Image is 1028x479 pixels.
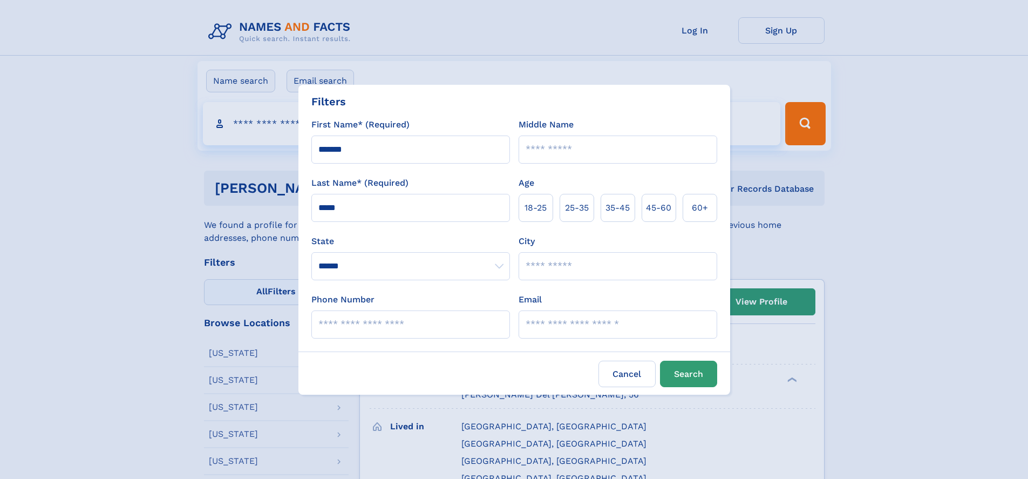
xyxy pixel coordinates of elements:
[519,235,535,248] label: City
[311,93,346,110] div: Filters
[311,118,410,131] label: First Name* (Required)
[311,235,510,248] label: State
[605,201,630,214] span: 35‑45
[646,201,671,214] span: 45‑60
[660,361,717,387] button: Search
[565,201,589,214] span: 25‑35
[525,201,547,214] span: 18‑25
[311,177,409,190] label: Last Name* (Required)
[692,201,708,214] span: 60+
[519,293,542,306] label: Email
[519,118,574,131] label: Middle Name
[519,177,534,190] label: Age
[598,361,656,387] label: Cancel
[311,293,375,306] label: Phone Number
